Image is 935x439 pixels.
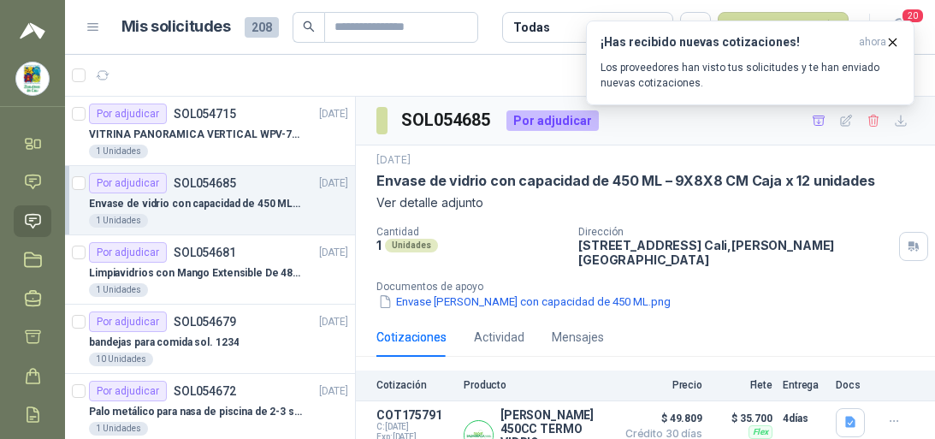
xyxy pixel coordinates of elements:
[89,283,148,297] div: 1 Unidades
[601,60,900,91] p: Los proveedores han visto tus solicitudes y te han enviado nuevas cotizaciones.
[376,226,565,238] p: Cantidad
[552,328,604,347] div: Mensajes
[713,408,772,429] p: $ 35.700
[319,175,348,192] p: [DATE]
[506,110,599,131] div: Por adjudicar
[89,145,148,158] div: 1 Unidades
[319,383,348,400] p: [DATE]
[376,172,874,190] p: Envase de vidrio con capacidad de 450 ML – 9X8X8 CM Caja x 12 unidades
[513,18,549,37] div: Todas
[319,314,348,330] p: [DATE]
[376,293,672,311] button: Envase [PERSON_NAME] con capacidad de 450 ML.png
[89,214,148,228] div: 1 Unidades
[89,242,167,263] div: Por adjudicar
[89,104,167,124] div: Por adjudicar
[303,21,315,33] span: search
[376,422,453,432] span: C: [DATE]
[89,404,302,420] p: Palo metálico para nasa de piscina de 2-3 sol.1115
[376,379,453,391] p: Cotización
[319,245,348,261] p: [DATE]
[89,381,167,401] div: Por adjudicar
[89,265,302,282] p: Limpiavidrios con Mango Extensible De 48 a 78 cm
[376,328,447,347] div: Cotizaciones
[89,353,153,366] div: 10 Unidades
[578,226,892,238] p: Dirección
[749,425,772,439] div: Flex
[617,429,702,439] span: Crédito 30 días
[901,8,925,24] span: 20
[783,379,826,391] p: Entrega
[89,196,302,212] p: Envase de vidrio con capacidad de 450 ML – 9X8X8 CM Caja x 12 unidades
[617,408,702,429] span: $ 49.809
[586,21,914,105] button: ¡Has recibido nuevas cotizaciones!ahora Los proveedores han visto tus solicitudes y te han enviad...
[376,193,914,212] p: Ver detalle adjunto
[20,21,45,41] img: Logo peakr
[65,235,355,305] a: Por adjudicarSOL054681[DATE] Limpiavidrios con Mango Extensible De 48 a 78 cm1 Unidades
[89,422,148,436] div: 1 Unidades
[174,385,236,397] p: SOL054672
[174,177,236,189] p: SOL054685
[89,335,239,351] p: bandejas para comida sol. 1234
[121,15,231,39] h1: Mis solicitudes
[884,12,914,43] button: 20
[65,166,355,235] a: Por adjudicarSOL054685[DATE] Envase de vidrio con capacidad de 450 ML – 9X8X8 CM Caja x 12 unidad...
[783,408,826,429] p: 4 días
[89,127,302,143] p: VITRINA PANORAMICA VERTICAL WPV-700FA
[16,62,49,95] img: Company Logo
[578,238,892,267] p: [STREET_ADDRESS] Cali , [PERSON_NAME][GEOGRAPHIC_DATA]
[617,379,702,391] p: Precio
[174,246,236,258] p: SOL054681
[376,408,453,422] p: COT175791
[376,152,411,169] p: [DATE]
[601,35,852,50] h3: ¡Has recibido nuevas cotizaciones!
[65,97,355,166] a: Por adjudicarSOL054715[DATE] VITRINA PANORAMICA VERTICAL WPV-700FA1 Unidades
[376,238,382,252] p: 1
[89,173,167,193] div: Por adjudicar
[319,106,348,122] p: [DATE]
[474,328,524,347] div: Actividad
[401,107,493,133] h3: SOL054685
[376,281,928,293] p: Documentos de apoyo
[174,316,236,328] p: SOL054679
[385,239,438,252] div: Unidades
[713,379,772,391] p: Flete
[174,108,236,120] p: SOL054715
[836,379,870,391] p: Docs
[464,379,607,391] p: Producto
[245,17,279,38] span: 208
[859,35,886,50] span: ahora
[65,305,355,374] a: Por adjudicarSOL054679[DATE] bandejas para comida sol. 123410 Unidades
[89,311,167,332] div: Por adjudicar
[718,12,849,43] button: Nueva solicitud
